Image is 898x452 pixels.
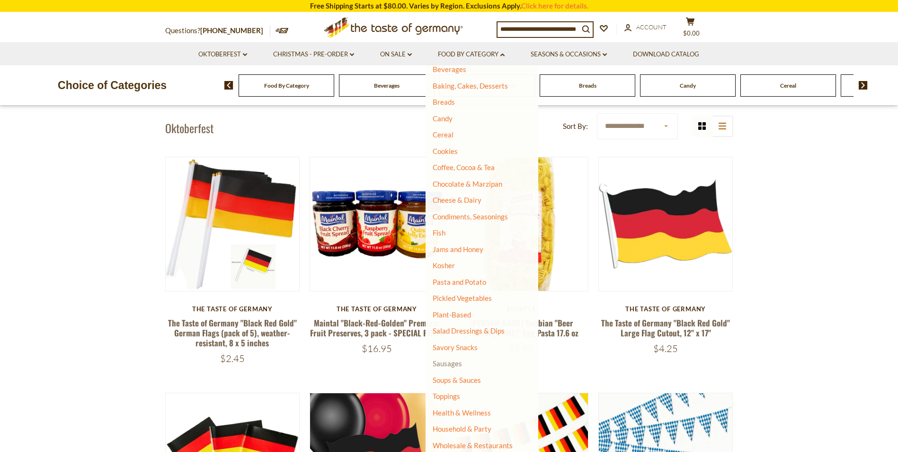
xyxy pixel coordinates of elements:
[433,278,486,286] a: Pasta and Potato
[633,49,699,60] a: Download Catalog
[531,49,607,60] a: Seasons & Occasions
[433,98,455,106] a: Breads
[433,163,495,172] a: Coffee, Cocoa & Tea
[168,317,297,349] a: The Taste of Germany "Black Red Gold" German Flags (pack of 5), weather-resistant, 8 x 5 inches
[433,228,445,237] a: Fish
[264,82,309,89] a: Food By Category
[200,26,263,35] a: [PHONE_NUMBER]
[433,147,458,155] a: Cookies
[433,196,481,204] a: Cheese & Dairy
[433,326,505,335] a: Salad Dressings & Dips
[433,422,491,435] a: Household & Party
[380,49,412,60] a: On Sale
[433,212,508,221] a: Condiments, Seasonings
[165,121,213,135] h1: Oktoberfest
[374,82,400,89] a: Beverages
[433,180,502,188] a: Chocolate & Marzipan
[433,392,460,400] a: Toppings
[433,343,478,352] a: Savory Snacks
[273,49,354,60] a: Christmas - PRE-ORDER
[683,29,700,37] span: $0.00
[433,245,483,253] a: Jams and Honey
[165,25,270,37] p: Questions?
[433,81,508,90] a: Baking, Cakes, Desserts
[563,120,588,132] label: Sort By:
[601,317,730,339] a: The Taste of Germany "Black Red Gold" Large Flag Cutout, 12" x 17"
[310,157,444,291] img: Maintal "Black-Red-Golden" Premium Fruit Preserves, 3 pack - SPECIAL PRICE
[579,82,596,89] a: Breads
[220,353,245,364] span: $2.45
[780,82,796,89] a: Cereal
[599,157,733,291] img: The Taste of Germany "Black Red Gold" Large Flag Cutout, 12" x 17"
[310,305,445,313] div: The Taste of Germany
[433,376,481,384] a: Soups & Sauces
[224,81,233,90] img: previous arrow
[653,343,678,354] span: $4.25
[433,310,471,319] a: Plant-Based
[433,294,492,302] a: Pickled Vegetables
[433,130,453,139] a: Cereal
[636,23,667,31] span: Account
[624,22,667,33] a: Account
[433,359,462,368] a: Sausages
[198,49,247,60] a: Oktoberfest
[362,343,392,354] span: $16.95
[859,81,868,90] img: next arrow
[598,305,733,313] div: The Taste of Germany
[433,439,513,452] a: Wholesale & Restaurants
[165,305,300,313] div: The Taste of Germany
[166,157,300,291] img: The Taste of Germany "Black Red Gold" German Flags (pack of 5), weather-resistant, 8 x 5 inches
[521,1,588,10] a: Click here for details.
[433,114,453,123] a: Candy
[680,82,696,89] a: Candy
[433,65,466,73] a: Beverages
[310,317,444,339] a: Maintal "Black-Red-Golden" Premium Fruit Preserves, 3 pack - SPECIAL PRICE
[438,49,505,60] a: Food By Category
[433,261,455,270] a: Kosher
[676,17,705,41] button: $0.00
[433,406,491,419] a: Health & Wellness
